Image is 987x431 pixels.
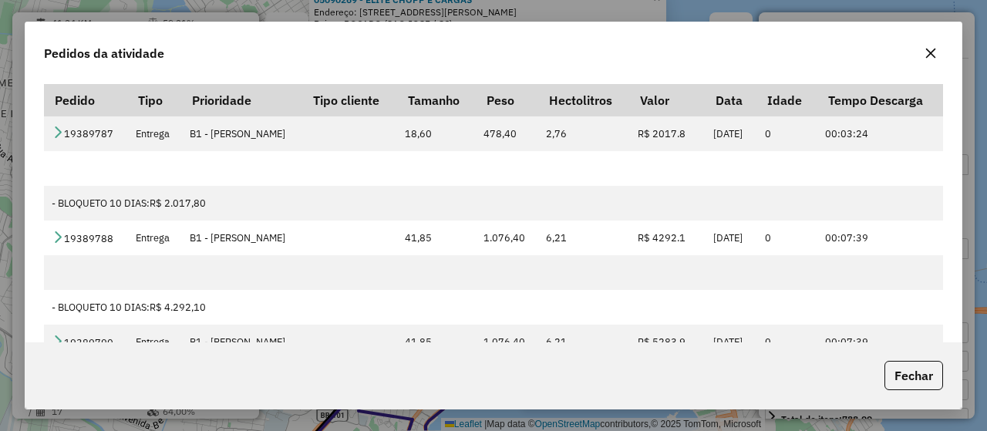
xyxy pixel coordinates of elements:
td: R$ 5283.9 [629,325,705,359]
td: 0 [757,116,817,151]
th: Tipo cliente [302,84,397,116]
td: 00:03:24 [817,116,943,151]
td: 0 [757,325,817,359]
span: Pedidos da atividade [44,44,164,62]
td: [DATE] [705,221,756,255]
td: 478,40 [476,116,538,151]
th: Data [705,84,756,116]
td: R$ 2017.8 [629,116,705,151]
span: Entrega [136,231,170,244]
div: - BLOQUETO 10 DIAS: [52,300,935,315]
th: Tipo [128,84,182,116]
th: Valor [629,84,705,116]
td: 00:07:39 [817,221,943,255]
div: - BLOQUETO 10 DIAS: [52,196,935,210]
th: Pedido [44,84,128,116]
td: 19389788 [44,221,128,255]
td: [DATE] [705,116,756,151]
span: 6,21 [546,231,567,244]
th: Peso [476,84,538,116]
td: B1 - [PERSON_NAME] [182,221,303,255]
td: 19389790 [44,325,128,359]
th: Tempo Descarga [817,84,943,116]
th: Tamanho [397,84,476,116]
th: Prioridade [182,84,303,116]
td: [DATE] [705,325,756,359]
td: B1 - [PERSON_NAME] [182,325,303,359]
td: 1.076,40 [476,325,538,359]
span: Entrega [136,335,170,349]
span: 2,76 [546,127,567,140]
span: R$ 4.292,10 [150,301,206,314]
td: 1.076,40 [476,221,538,255]
td: 18,60 [397,116,476,151]
th: Hectolitros [538,84,629,116]
span: 6,21 [546,335,567,349]
td: 00:07:39 [817,325,943,359]
span: Entrega [136,127,170,140]
td: 19389787 [44,116,128,151]
th: Idade [757,84,817,116]
td: B1 - [PERSON_NAME] [182,116,303,151]
td: R$ 4292.1 [629,221,705,255]
td: 41,85 [397,221,476,255]
button: Fechar [884,361,943,390]
span: R$ 2.017,80 [150,197,206,210]
td: 41,85 [397,325,476,359]
td: 0 [757,221,817,255]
